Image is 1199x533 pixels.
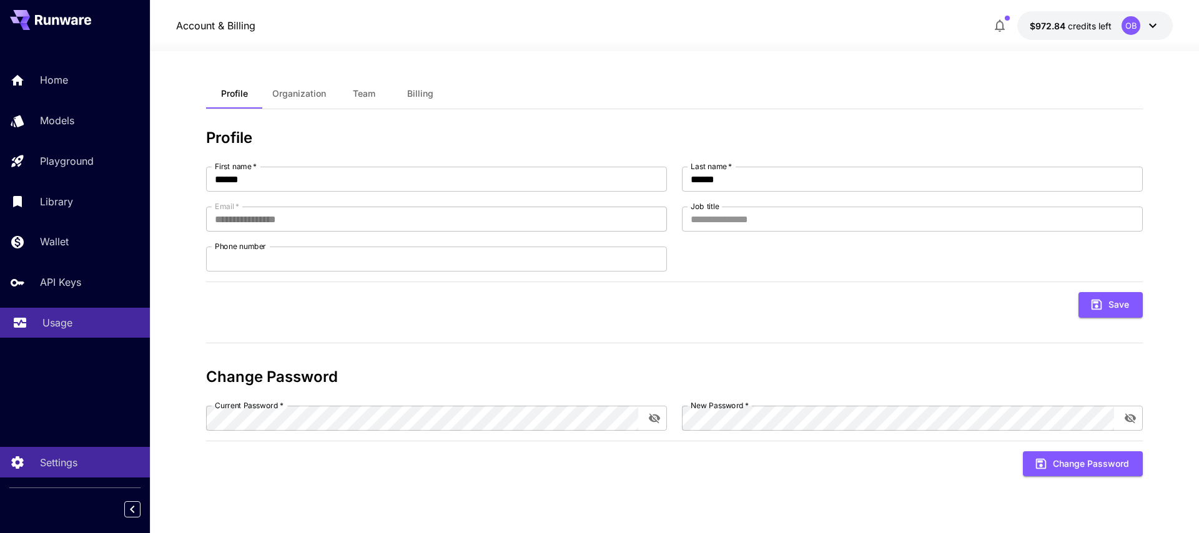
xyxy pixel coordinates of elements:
p: Home [40,72,68,87]
button: toggle password visibility [643,407,666,429]
span: Billing [407,88,433,99]
h3: Profile [206,129,1143,147]
div: $972.83668 [1030,19,1112,32]
p: Wallet [40,234,69,249]
label: Last name [691,161,732,172]
label: Current Password [215,400,284,411]
p: Playground [40,154,94,169]
button: $972.83668OB [1017,11,1173,40]
span: $972.84 [1030,21,1068,31]
a: Account & Billing [176,18,255,33]
p: API Keys [40,275,81,290]
p: Library [40,194,73,209]
label: First name [215,161,257,172]
button: toggle password visibility [1119,407,1142,429]
nav: breadcrumb [176,18,255,33]
h3: Change Password [206,368,1143,386]
label: Phone number [215,241,266,252]
span: Team [353,88,375,99]
button: Save [1078,292,1143,318]
span: credits left [1068,21,1112,31]
p: Settings [40,455,77,470]
div: OB [1122,16,1140,35]
p: Usage [42,315,72,330]
button: Collapse sidebar [124,501,141,517]
p: Models [40,113,74,128]
span: Organization [272,88,326,99]
button: Change Password [1023,451,1143,477]
div: Collapse sidebar [134,498,150,521]
span: Profile [221,88,248,99]
label: New Password [691,400,749,411]
label: Job title [691,201,719,212]
label: Email [215,201,239,212]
